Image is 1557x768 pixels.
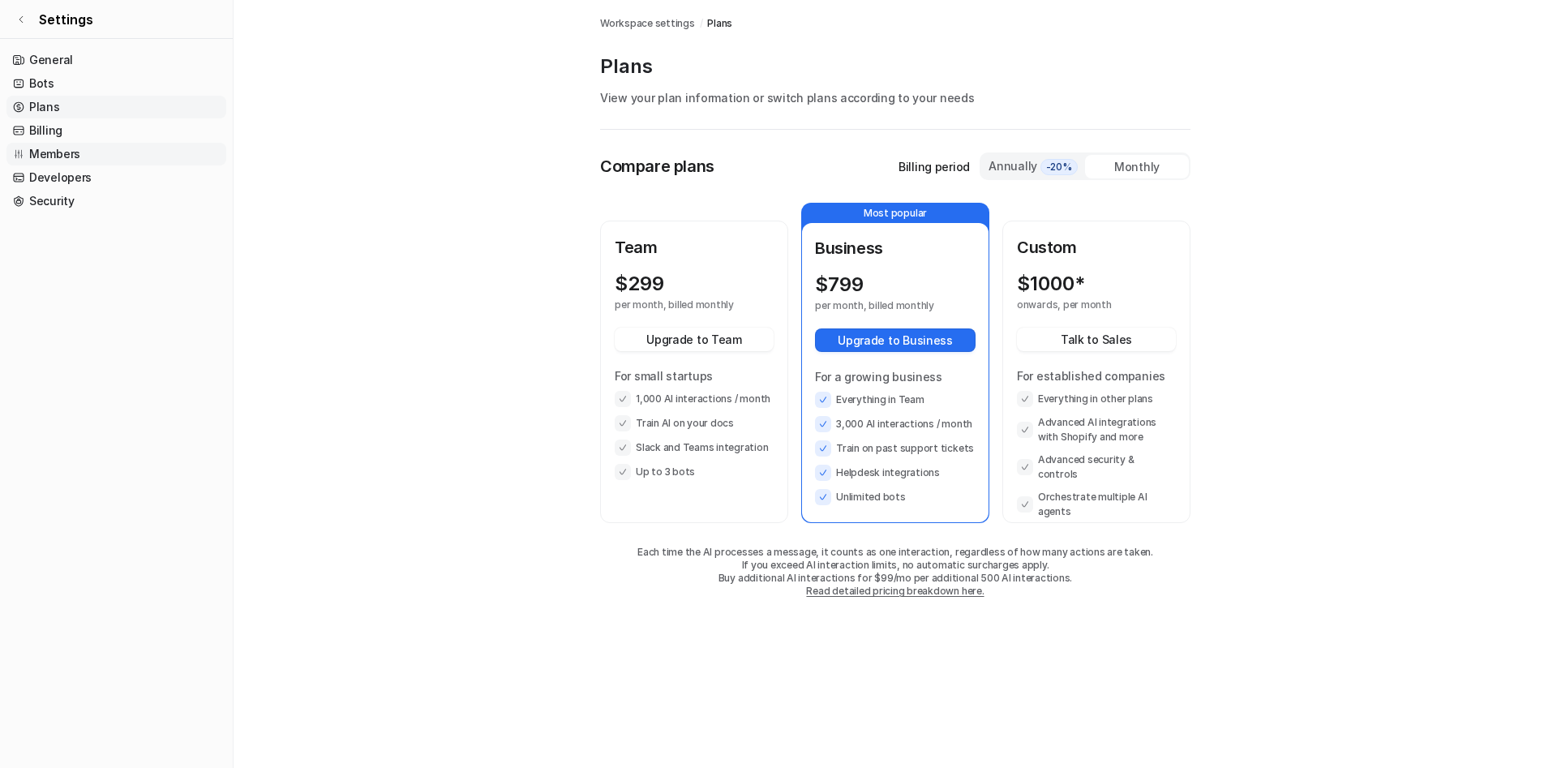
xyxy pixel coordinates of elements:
[615,391,774,407] li: 1,000 AI interactions / month
[815,392,976,408] li: Everything in Team
[1017,272,1085,295] p: $ 1000*
[6,190,226,212] a: Security
[39,10,93,29] span: Settings
[815,489,976,505] li: Unlimited bots
[615,415,774,431] li: Train AI on your docs
[815,299,946,312] p: per month, billed monthly
[6,119,226,142] a: Billing
[1017,235,1176,260] p: Custom
[1017,298,1147,311] p: onwards, per month
[6,72,226,95] a: Bots
[600,154,714,178] p: Compare plans
[615,272,664,295] p: $ 299
[815,273,864,296] p: $ 799
[899,158,970,175] p: Billing period
[1017,367,1176,384] p: For established companies
[615,298,744,311] p: per month, billed monthly
[1017,453,1176,482] li: Advanced security & controls
[615,328,774,351] button: Upgrade to Team
[1085,155,1189,178] div: Monthly
[6,143,226,165] a: Members
[815,328,976,352] button: Upgrade to Business
[802,204,989,223] p: Most popular
[815,368,976,385] p: For a growing business
[615,235,774,260] p: Team
[815,440,976,457] li: Train on past support tickets
[6,49,226,71] a: General
[815,465,976,481] li: Helpdesk integrations
[806,585,984,597] a: Read detailed pricing breakdown here.
[700,16,703,31] span: /
[815,416,976,432] li: 3,000 AI interactions / month
[1017,490,1176,519] li: Orchestrate multiple AI agents
[615,464,774,480] li: Up to 3 bots
[1017,415,1176,444] li: Advanced AI integrations with Shopify and more
[815,236,976,260] p: Business
[600,54,1190,79] p: Plans
[615,440,774,456] li: Slack and Teams integration
[600,16,695,31] a: Workspace settings
[1040,159,1078,175] span: -20%
[988,157,1079,175] div: Annually
[6,96,226,118] a: Plans
[615,367,774,384] p: For small startups
[6,166,226,189] a: Developers
[600,559,1190,572] p: If you exceed AI interaction limits, no automatic surcharges apply.
[600,546,1190,559] p: Each time the AI processes a message, it counts as one interaction, regardless of how many action...
[1017,328,1176,351] button: Talk to Sales
[707,16,732,31] a: Plans
[600,572,1190,585] p: Buy additional AI interactions for $99/mo per additional 500 AI interactions.
[1017,391,1176,407] li: Everything in other plans
[600,89,1190,106] p: View your plan information or switch plans according to your needs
